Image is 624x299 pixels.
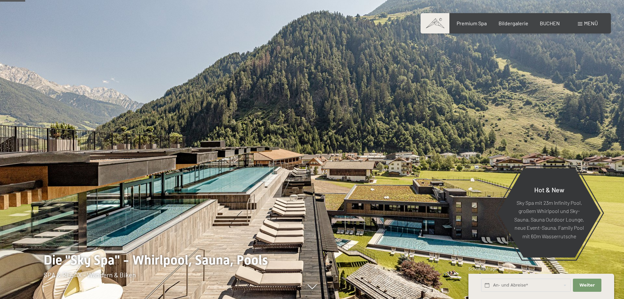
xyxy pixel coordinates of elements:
[457,20,487,26] a: Premium Spa
[540,20,560,26] a: BUCHEN
[584,20,598,26] span: Menü
[499,20,528,26] a: Bildergalerie
[573,279,601,292] button: Weiter
[468,266,497,271] span: Schnellanfrage
[579,282,595,288] span: Weiter
[497,168,601,258] a: Hot & New Sky Spa mit 23m Infinity Pool, großem Whirlpool und Sky-Sauna, Sauna Outdoor Lounge, ne...
[534,185,564,193] span: Hot & New
[514,198,585,240] p: Sky Spa mit 23m Infinity Pool, großem Whirlpool und Sky-Sauna, Sauna Outdoor Lounge, neue Event-S...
